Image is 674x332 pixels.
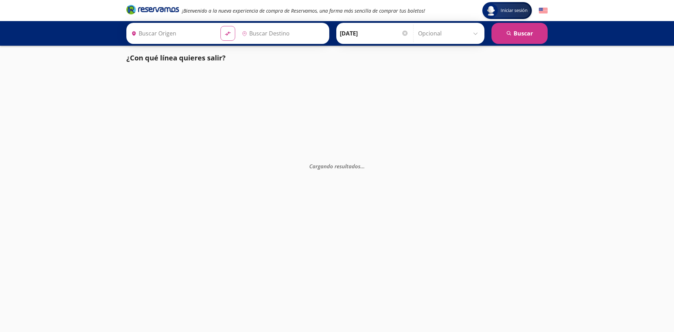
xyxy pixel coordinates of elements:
input: Buscar Origen [128,25,215,42]
a: Brand Logo [126,4,179,17]
button: Buscar [491,23,548,44]
span: Iniciar sesión [498,7,530,14]
p: ¿Con qué línea quieres salir? [126,53,226,63]
span: . [363,162,365,169]
button: English [539,6,548,15]
span: . [362,162,363,169]
i: Brand Logo [126,4,179,15]
input: Opcional [418,25,481,42]
em: ¡Bienvenido a la nueva experiencia de compra de Reservamos, una forma más sencilla de comprar tus... [182,7,425,14]
input: Buscar Destino [239,25,325,42]
span: . [361,162,362,169]
em: Cargando resultados [309,162,365,169]
input: Elegir Fecha [340,25,409,42]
